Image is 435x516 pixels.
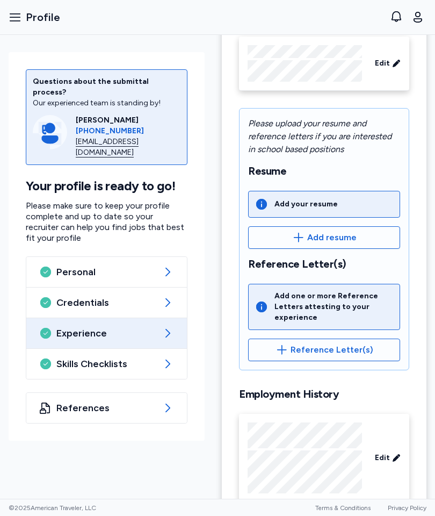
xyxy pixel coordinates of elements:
[9,504,96,512] span: © 2025 American Traveler, LLC
[248,164,400,178] h2: Resume
[315,504,371,512] a: Terms & Conditions
[248,226,400,249] button: Add resume
[56,357,157,370] span: Skills Checklists
[307,231,357,244] span: Add resume
[274,199,338,210] div: Add your resume
[375,453,390,463] span: Edit
[4,5,64,29] button: Profile
[274,291,393,323] div: Add one or more Reference Letters attesting to your experience
[239,414,409,503] div: Edit
[291,343,373,356] span: Reference Letter(s)
[33,76,180,98] div: Questions about the submittal process?
[33,115,67,149] img: Consultant
[26,200,187,243] p: Please make sure to keep your profile complete and up to date so your recruiter can help you find...
[239,37,409,91] div: Edit
[388,504,426,512] a: Privacy Policy
[26,178,187,194] h1: Your profile is ready to go!
[56,296,157,309] span: Credentials
[56,327,157,340] span: Experience
[76,115,180,126] div: [PERSON_NAME]
[56,402,157,414] span: References
[375,58,390,69] span: Edit
[76,126,180,137] a: [PHONE_NUMBER]
[248,339,400,361] button: Reference Letter(s)
[248,117,400,156] div: Please upload your resume and reference letters if you are interested in school based positions
[33,98,180,109] div: Our experienced team is standing by!
[26,10,60,25] span: Profile
[248,257,400,271] h2: Reference Letter(s)
[56,266,157,278] span: Personal
[239,388,409,401] h2: Employment History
